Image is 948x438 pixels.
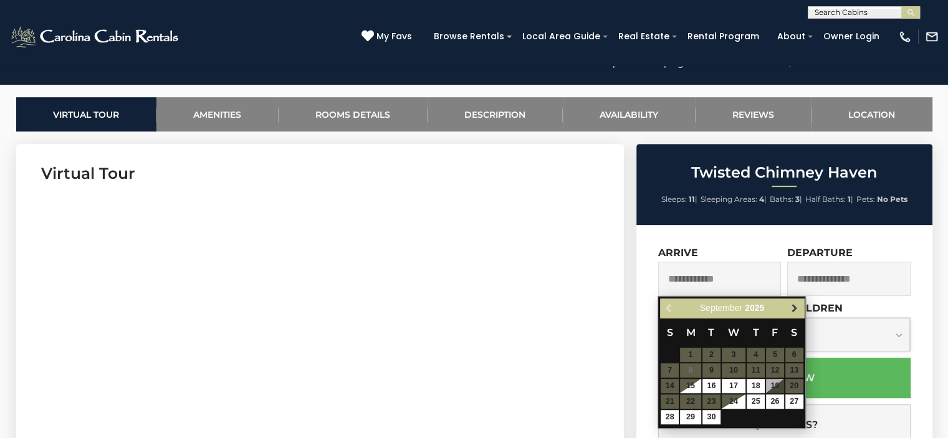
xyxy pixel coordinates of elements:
li: | [661,191,697,207]
span: Next [790,303,800,313]
span: Thursday [753,326,759,338]
strong: 11 [689,194,695,204]
strong: 1 [848,194,851,204]
a: 16 [702,379,721,393]
a: Rooms Details [279,97,428,131]
li: | [805,191,853,207]
a: Next [787,300,802,316]
a: 15 [680,379,701,393]
span: My Favs [376,30,412,43]
span: Monday [686,326,695,338]
a: Reviews [696,97,812,131]
strong: No Pets [877,194,907,204]
span: Sunday [667,326,673,338]
li: | [701,191,767,207]
a: Amenities [156,97,279,131]
span: Sleeps: [661,194,687,204]
label: Children [787,302,843,314]
a: Local Area Guide [516,27,606,46]
a: Owner Login [817,27,886,46]
a: Availability [563,97,696,131]
img: phone-regular-white.png [898,30,912,44]
img: mail-regular-white.png [925,30,939,44]
strong: 4 [759,194,764,204]
a: 24 [722,394,745,409]
span: 2025 [745,303,764,313]
label: Departure [787,247,853,259]
label: Arrive [658,247,698,259]
a: Location [812,97,932,131]
span: Baths: [770,194,793,204]
a: 17 [722,379,745,393]
a: 28 [661,410,679,424]
h3: Virtual Tour [41,163,599,184]
a: About [771,27,812,46]
span: Friday [772,326,778,338]
span: September [700,303,742,313]
img: White-1-2.png [9,24,182,49]
a: 27 [785,394,803,409]
a: 30 [702,410,721,424]
span: Wednesday [728,326,739,338]
span: Sleeping Areas: [701,194,757,204]
li: | [770,191,802,207]
strong: 3 [795,194,800,204]
span: Half Baths: [805,194,846,204]
a: My Favs [361,30,415,44]
a: 29 [680,410,701,424]
h2: Twisted Chimney Haven [639,164,929,181]
a: 26 [766,394,784,409]
span: Pets: [856,194,875,204]
a: Rental Program [681,27,765,46]
a: Virtual Tour [16,97,156,131]
span: Saturday [791,326,797,338]
a: Real Estate [612,27,676,46]
a: Description [428,97,563,131]
a: 25 [747,394,765,409]
span: Tuesday [708,326,714,338]
a: 18 [747,379,765,393]
a: Browse Rentals [428,27,510,46]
